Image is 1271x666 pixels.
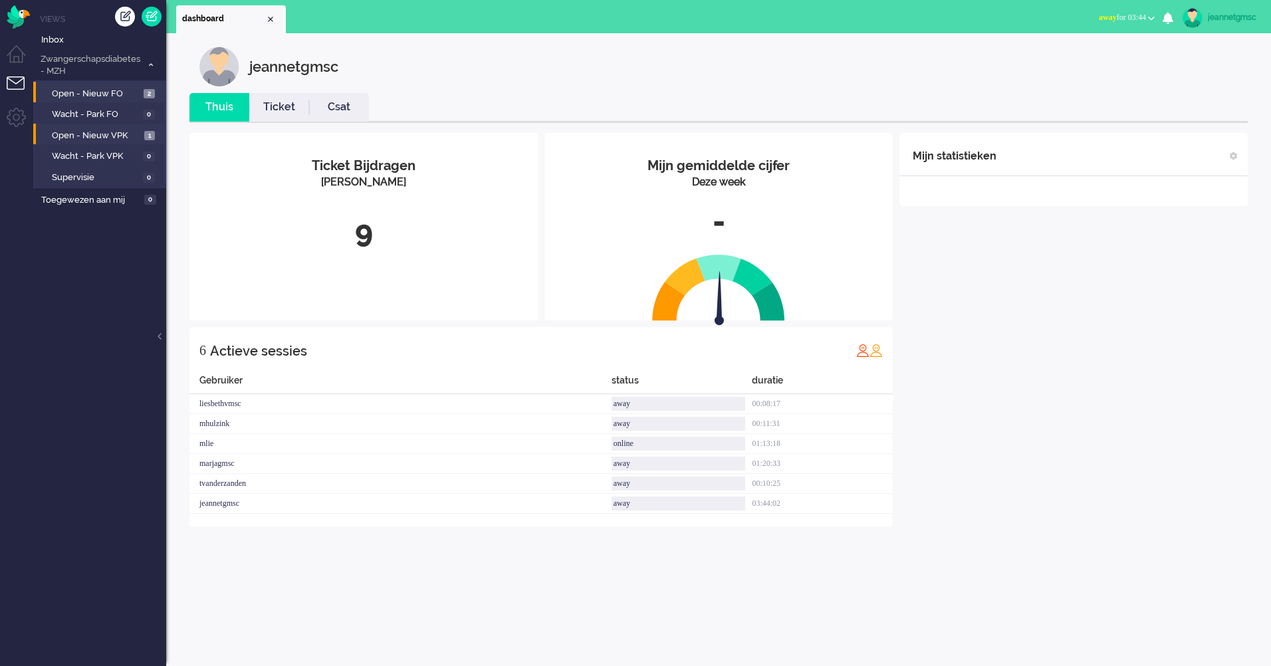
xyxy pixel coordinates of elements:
span: 0 [144,195,156,205]
div: Gebruiker [189,374,612,394]
span: 2 [144,89,155,99]
div: marjagmsc [189,454,612,474]
a: Quick Ticket [142,7,162,27]
div: 9 [199,210,528,254]
a: Open - Nieuw VPK 1 [39,128,165,142]
div: jeannetgmsc [1208,11,1258,24]
a: Omnidesk [7,9,30,19]
a: Ticket [249,100,309,115]
span: Toegewezen aan mij [41,194,140,207]
span: 0 [143,110,155,120]
div: - [554,200,883,244]
div: Actieve sessies [210,338,307,364]
div: Deze week [554,175,883,190]
a: jeannetgmsc [1180,8,1258,28]
li: Admin menu [7,108,37,138]
img: avatar [1183,8,1203,28]
span: dashboard [182,13,265,25]
a: Thuis [189,100,249,115]
img: flow_omnibird.svg [7,5,30,29]
a: Inbox [39,32,166,47]
span: Supervisie [52,171,140,184]
div: tvanderzanden [189,474,612,494]
img: arrow.svg [691,271,748,328]
span: Wacht - Park FO [52,108,140,121]
div: Mijn statistieken [913,143,996,169]
img: customer.svg [199,47,239,86]
span: away [1099,13,1117,22]
span: 0 [143,152,155,162]
div: 6 [199,337,206,364]
div: 00:10:25 [752,474,893,494]
li: Dashboard [176,5,286,33]
span: Open - Nieuw FO [52,88,140,100]
div: 01:20:33 [752,454,893,474]
div: away [612,457,746,471]
div: 03:44:02 [752,494,893,514]
li: Csat [309,93,369,122]
li: Views [40,13,166,25]
div: duratie [752,374,893,394]
span: Wacht - Park VPK [52,150,140,163]
div: away [612,477,746,491]
img: profile_red.svg [856,344,869,357]
div: mhulzink [189,414,612,434]
div: away [612,417,746,431]
span: for 03:44 [1099,13,1146,22]
img: profile_orange.svg [869,344,883,357]
div: [PERSON_NAME] [199,175,528,190]
a: Toegewezen aan mij 0 [39,192,166,207]
div: liesbethvmsc [189,394,612,414]
a: Wacht - Park VPK 0 [39,148,165,163]
span: Open - Nieuw VPK [52,130,141,142]
div: Ticket Bijdragen [199,156,528,175]
div: status [612,374,752,394]
span: 1 [144,131,155,141]
li: Tickets menu [7,76,37,106]
div: 01:13:18 [752,434,893,454]
div: Mijn gemiddelde cijfer [554,156,883,175]
div: 00:11:31 [752,414,893,434]
button: awayfor 03:44 [1091,8,1163,27]
div: online [612,437,746,451]
div: jeannetgmsc [189,494,612,514]
a: Csat [309,100,369,115]
div: away [612,497,746,510]
div: Close tab [265,14,276,25]
li: Thuis [189,93,249,122]
img: semi_circle.svg [652,254,785,321]
li: awayfor 03:44 [1091,4,1163,33]
span: Zwangerschapsdiabetes - MZH [39,53,142,78]
a: Wacht - Park FO 0 [39,106,165,121]
div: Creëer ticket [115,7,135,27]
a: Open - Nieuw FO 2 [39,86,165,100]
span: Inbox [41,34,166,47]
div: away [612,397,746,411]
li: Dashboard menu [7,45,37,75]
div: 00:08:17 [752,394,893,414]
div: jeannetgmsc [249,47,338,86]
li: Ticket [249,93,309,122]
div: mlie [189,434,612,454]
span: 0 [143,173,155,183]
a: Supervisie 0 [39,169,165,184]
